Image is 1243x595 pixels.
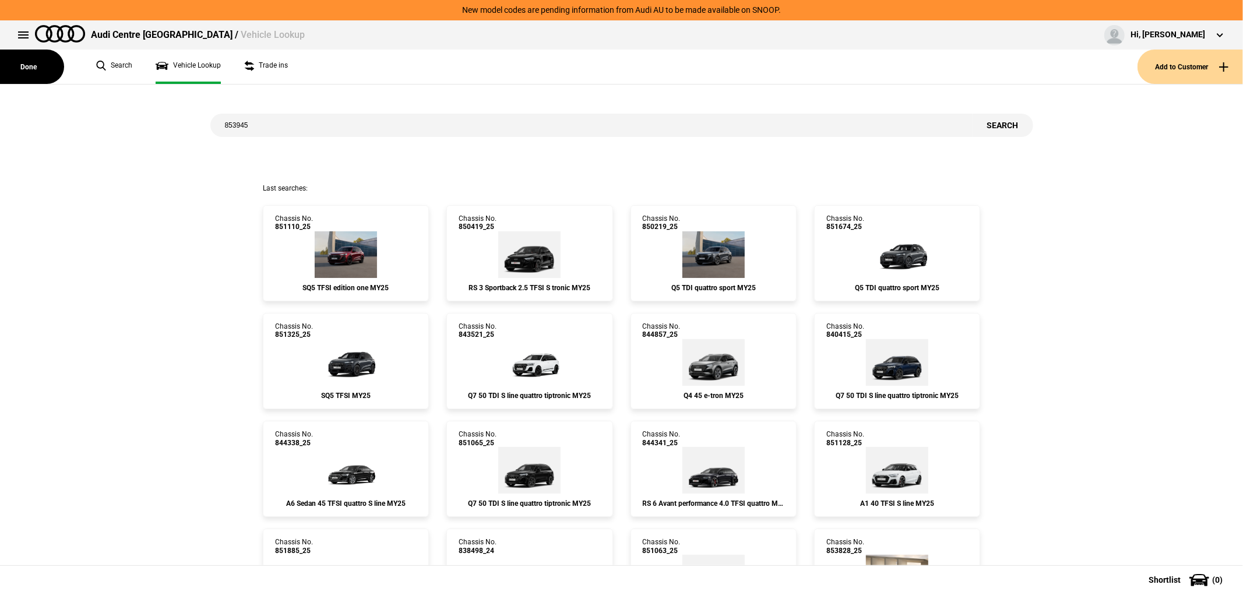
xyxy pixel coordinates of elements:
span: 851110_25 [275,223,313,231]
img: Audi_GBACFG_25_ZV_2Y0E_4ZD_6H4_CV1_6FB_(Nadin:_4ZD_6FB_6H4_C43_CV1)_ext.png [866,447,928,494]
span: 851674_25 [826,223,864,231]
div: Chassis No. [826,322,864,339]
div: Chassis No. [459,538,497,555]
span: Last searches: [263,184,308,192]
img: Audi_8YFRWY_25_TG_0E0E_6FA_PEJ_(Nadin:_6FA_C48_PEJ)_ext.png [498,231,561,278]
img: Audi_GUBAUY_25S_GX_6Y6Y_WA9_PAH_5MB_6FJ_PQ7_WXC_PWL_PYH_H65_CB2_(Nadin:_5MB_6FJ_C56_CB2_H65_PAH_P... [862,231,932,278]
div: Q7 50 TDI S line quattro tiptronic MY25 [826,392,968,400]
div: Chassis No. [275,430,313,447]
div: A1 40 TFSI S line MY25 [826,499,968,508]
span: 853828_25 [826,547,864,555]
div: RS 6 Avant performance 4.0 TFSI quattro MY25 [643,499,784,508]
div: Q5 TDI quattro sport MY25 [643,284,784,292]
span: 844338_25 [275,439,313,447]
span: Shortlist [1149,576,1181,584]
img: Audi_4A5RRA_25_UB_R5R5_WC7_4ZP_5MK_6FA_(Nadin:_4ZP_5MK_6FA_C78_WC7)_ext.png [682,447,745,494]
span: 850419_25 [459,223,497,231]
input: Enter vehicle chassis number or other identifier. [210,114,973,137]
img: Audi_GUBS5Y_25LE_GX_S5S5_PAH_6FJ_(Nadin:_6FJ_C56_PAH)_ext.png [315,231,377,278]
span: 844857_25 [643,330,681,339]
div: RS 3 Sportback 2.5 TFSI S tronic MY25 [459,284,600,292]
div: Chassis No. [826,430,864,447]
span: 843521_25 [459,330,497,339]
div: Chassis No. [275,214,313,231]
span: ( 0 ) [1212,576,1223,584]
img: Audi_F4BA53_25_AO_2L2L_3FU_4ZD_WA7_WA2_3S2_FB5_PY5_PYY_55K_QQ9_(Nadin:_3FU_3S2_4ZD_55K_6FJ_C18_FB... [682,339,745,386]
button: Shortlist(0) [1131,565,1243,594]
div: Chassis No. [826,214,864,231]
span: 838498_24 [459,547,497,555]
span: 851325_25 [275,330,313,339]
a: Search [96,50,132,84]
div: Hi, [PERSON_NAME] [1131,29,1205,41]
span: 851065_25 [459,439,497,447]
span: 840415_25 [826,330,864,339]
div: Chassis No. [275,538,313,555]
div: Chassis No. [826,538,864,555]
img: Audi_4MQCN2_25_EI_2Y2Y_PAH_F71_6FJ_(Nadin:_6FJ_C90_F71_PAH)_ext.png [495,339,565,386]
div: Q4 45 e-tron MY25 [643,392,784,400]
div: SQ5 TFSI MY25 [275,392,417,400]
img: Audi_GUBAUY_25S_GX_6Y6Y_WA9_PAH_WA7_5MB_6FJ_WXC_PWL_PYH_F80_H65_(Nadin:_5MB_6FJ_C56_F80_H65_PAH_P... [682,231,745,278]
div: Chassis No. [643,214,681,231]
img: Audi_4MQCN2_25_EI_0E0E_PAH_WA7_WC7_N0Q_54K_(Nadin:_54K_C95_N0Q_PAH_WA7_WC7)_ext.png [498,447,561,494]
div: Chassis No. [643,322,681,339]
div: Chassis No. [643,430,681,447]
span: Vehicle Lookup [241,29,305,40]
div: A6 Sedan 45 TFSI quattro S line MY25 [275,499,417,508]
div: Chassis No. [275,322,313,339]
div: Q7 50 TDI S line quattro tiptronic MY25 [459,499,600,508]
button: Search [973,114,1033,137]
a: Vehicle Lookup [156,50,221,84]
div: Audi Centre [GEOGRAPHIC_DATA] / [91,29,305,41]
img: Audi_4MQCN2_25_EI_D6D6_WC7_PAH_54K_(Nadin:_54K_C88_PAH_SC4_WC7)_ext.png [866,339,928,386]
img: Audi_4A2C7Y_25_MZ_0E0E_WA2_PXC_N2R_5TG_WQS_F57_(Nadin:_5TG_C77_F57_N2R_PXC_WA2_WQS)_ext.png [311,447,381,494]
a: Trade ins [244,50,288,84]
img: audi.png [35,25,85,43]
div: SQ5 TFSI edition one MY25 [275,284,417,292]
div: Chassis No. [459,214,497,231]
span: 850219_25 [643,223,681,231]
div: Q5 TDI quattro sport MY25 [826,284,968,292]
span: 851885_25 [275,547,313,555]
span: 851063_25 [643,547,681,555]
span: 851128_25 [826,439,864,447]
div: Chassis No. [459,430,497,447]
div: Q7 50 TDI S line quattro tiptronic MY25 [459,392,600,400]
div: Chassis No. [643,538,681,555]
div: Chassis No. [459,322,497,339]
button: Add to Customer [1138,50,1243,84]
img: Audi_GUBS5Y_25S_GX_N7N7_PAH_5MK_WA2_6FJ_53A_PYH_PWO_Y4T_(Nadin:_53A_5MK_6FJ_C56_PAH_PWO_PYH_WA2_Y... [311,339,381,386]
span: 844341_25 [643,439,681,447]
